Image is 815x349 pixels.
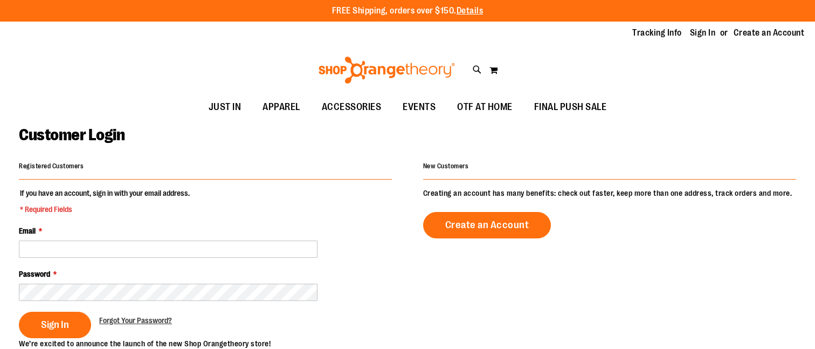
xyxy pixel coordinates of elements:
a: Create an Account [734,27,805,39]
span: Create an Account [445,219,529,231]
strong: Registered Customers [19,162,84,170]
a: FINAL PUSH SALE [523,95,618,120]
p: We’re excited to announce the launch of the new Shop Orangetheory store! [19,338,408,349]
p: FREE Shipping, orders over $150. [332,5,484,17]
span: Sign In [41,319,69,331]
span: FINAL PUSH SALE [534,95,607,119]
a: ACCESSORIES [311,95,392,120]
span: Customer Login [19,126,125,144]
span: JUST IN [209,95,241,119]
span: ACCESSORIES [322,95,382,119]
a: Tracking Info [632,27,682,39]
a: OTF AT HOME [446,95,523,120]
strong: New Customers [423,162,469,170]
span: APPAREL [263,95,300,119]
span: Password [19,270,50,278]
a: APPAREL [252,95,311,120]
a: Forgot Your Password? [99,315,172,326]
img: Shop Orangetheory [317,57,457,84]
a: Details [457,6,484,16]
a: JUST IN [198,95,252,120]
a: EVENTS [392,95,446,120]
a: Sign In [690,27,716,39]
span: Forgot Your Password? [99,316,172,325]
button: Sign In [19,312,91,338]
a: Create an Account [423,212,551,238]
p: Creating an account has many benefits: check out faster, keep more than one address, track orders... [423,188,796,199]
span: EVENTS [403,95,436,119]
span: Email [19,227,36,235]
span: * Required Fields [20,204,190,215]
span: OTF AT HOME [457,95,513,119]
legend: If you have an account, sign in with your email address. [19,188,191,215]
